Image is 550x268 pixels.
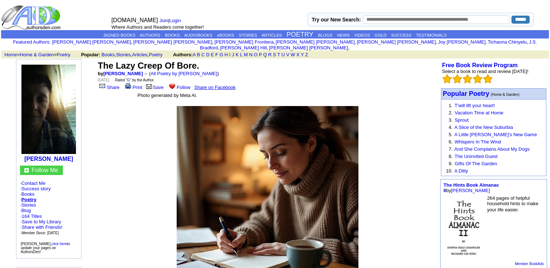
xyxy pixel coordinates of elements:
[200,39,537,50] a: J.S. Bradford
[13,39,51,45] font: :
[375,33,387,37] a: GOLD
[98,85,120,90] a: Share
[488,39,527,45] a: Tichaona Chinyelu
[112,24,204,30] font: Where Authors and Readers come together!
[20,180,77,236] font: · · · · · ·
[81,52,315,57] font: , , ,
[354,33,370,37] a: VIDEOS
[268,46,269,50] font: i
[219,46,220,50] font: i
[168,85,190,90] a: Follow
[239,33,257,37] a: STORIES
[225,52,228,57] a: H
[446,168,453,174] font: 10.
[184,33,212,37] a: AUDIOBOOKS
[143,71,219,76] font: → ( )
[455,139,501,145] a: Whispers In The Wind
[443,182,499,193] a: The Hints Book Almanac II
[32,167,58,173] a: Follow Me
[454,125,513,130] a: A Slice of the New Suburbia
[454,168,468,174] a: A Ditty
[454,146,530,152] a: And She Complains About My Dogs
[443,182,499,193] font: by
[81,52,100,57] b: Popular:
[173,52,193,57] b: Authors:
[20,52,54,57] a: Home & Garden
[215,52,218,57] a: F
[214,39,274,45] a: [PERSON_NAME] Frontiera
[132,52,148,57] a: Articles
[125,83,131,89] img: print.gif
[286,31,313,38] a: POETRY
[312,17,361,23] label: Try our New Search:
[52,39,537,50] font: , , , , , , , , , ,
[449,146,453,152] font: 7.
[52,39,131,45] a: [PERSON_NAME] [PERSON_NAME]
[391,33,412,37] a: SUCCESS
[98,71,143,76] font: by
[101,52,115,57] a: Books
[249,52,252,57] a: N
[449,154,453,159] font: 8.
[454,103,495,108] a: T'will lift your heart!
[22,214,42,219] a: 164 Titles
[487,195,538,212] font: 264 pages of helpful household hints to make your life easier.
[21,202,36,208] a: Stories
[449,125,453,130] font: 4.
[455,117,469,123] a: Sprout
[21,180,45,186] a: Contact Me
[169,83,175,89] img: heart.gif
[442,69,529,74] font: Select a book to read and review [DATE]!
[491,93,519,97] font: (Home & Garden)
[132,40,133,44] font: i
[229,52,231,57] a: I
[21,197,36,202] a: Poetry
[194,85,236,90] a: Share on Facebook
[137,93,197,98] font: Photo generated by Meta Al.
[276,39,354,45] a: [PERSON_NAME] [PERSON_NAME]
[286,52,289,57] a: V
[20,214,63,235] font: ·
[13,39,49,45] a: Featured Authors
[261,33,282,37] a: ARTICLES
[20,219,63,235] font: · · ·
[443,91,489,97] a: Popular Poetry
[133,39,212,45] a: [PERSON_NAME] [PERSON_NAME]
[112,17,158,23] font: [DOMAIN_NAME]
[22,219,61,224] a: Save to My Library
[442,74,452,84] img: bigemptystars.png
[103,33,135,37] a: SIGNED BOOKS
[115,78,154,82] font: Rated " " by the Author.
[449,103,453,108] font: 1.
[57,52,71,57] a: Poetry
[454,132,537,137] a: A Little [PERSON_NAME]'s New Game
[244,52,248,57] a: M
[305,52,308,57] a: Z
[211,52,214,57] a: E
[290,52,295,57] a: W
[21,186,51,191] a: Success story
[449,110,453,115] font: 2.
[277,52,280,57] a: T
[449,139,453,145] font: 6.
[220,45,267,50] a: [PERSON_NAME] Hill
[455,161,497,166] a: Gifts Of The Garden
[337,33,350,37] a: NEWS
[140,33,160,37] a: AUTHORS
[349,46,350,50] font: i
[206,52,209,57] a: D
[24,156,73,162] a: [PERSON_NAME]
[24,168,29,172] img: gc.jpg
[454,154,498,159] a: The Uninvited Guest
[21,208,31,213] a: Blog
[296,52,300,57] a: X
[449,117,453,123] font: 3.
[22,231,59,235] font: Member Since: [DATE]
[21,65,76,154] img: 202776.jpg
[52,242,67,246] a: click here
[2,52,80,57] font: > >
[4,52,17,57] a: Home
